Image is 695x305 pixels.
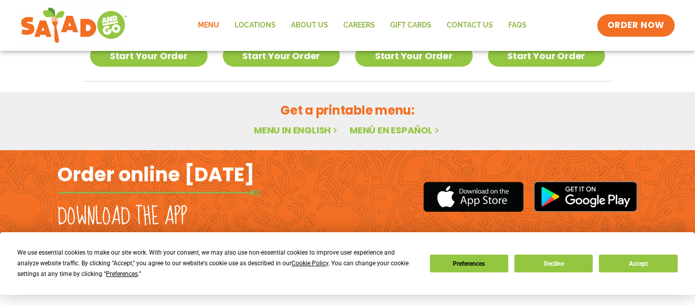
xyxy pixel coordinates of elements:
[17,247,417,280] div: We use essential cookies to make our site work. With your consent, we may also use non-essential ...
[336,14,383,37] a: Careers
[430,255,508,272] button: Preferences
[227,14,283,37] a: Locations
[599,255,677,272] button: Accept
[355,45,473,67] a: Start Your Order
[20,5,128,46] img: new-SAG-logo-768×292
[488,45,605,67] a: Start Your Order
[439,14,501,37] a: Contact Us
[607,19,664,32] span: ORDER NOW
[423,180,524,213] img: appstore
[190,14,227,37] a: Menu
[383,14,439,37] a: GIFT CARDS
[190,14,534,37] nav: Menu
[57,190,261,196] img: fork
[57,203,187,231] h2: Download the app
[82,101,613,119] h2: Get a printable menu:
[501,14,534,37] a: FAQs
[283,14,336,37] a: About Us
[534,181,638,212] img: google_play
[292,260,328,267] span: Cookie Policy
[514,255,593,272] button: Decline
[90,45,208,67] a: Start Your Order
[57,162,254,187] h2: Order online [DATE]
[106,270,138,278] span: Preferences
[223,45,340,67] a: Start Your Order
[350,124,441,136] a: Menú en español
[597,14,675,37] a: ORDER NOW
[254,124,339,136] a: Menu in English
